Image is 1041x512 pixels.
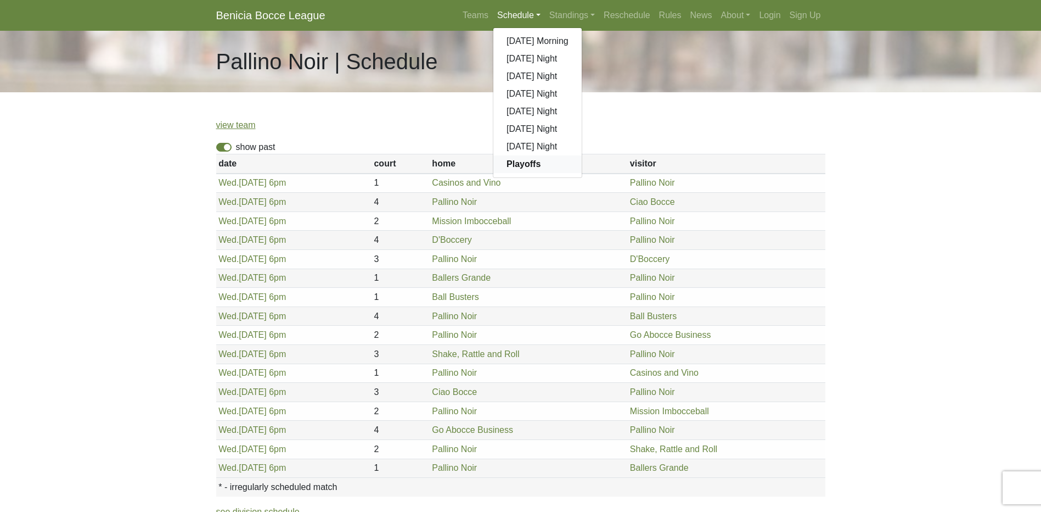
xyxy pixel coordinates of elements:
[218,349,286,359] a: Wed.[DATE] 6pm
[493,4,545,26] a: Schedule
[627,154,825,174] th: visitor
[372,421,430,440] td: 4
[218,235,286,244] a: Wed.[DATE] 6pm
[218,349,239,359] span: Wed.
[686,4,717,26] a: News
[630,292,675,302] a: Pallino Noir
[630,349,675,359] a: Pallino Noir
[630,254,669,264] a: D'Boccery
[218,292,239,302] span: Wed.
[218,197,239,207] span: Wed.
[218,178,239,187] span: Wed.
[630,273,675,282] a: Pallino Noir
[218,273,286,282] a: Wed.[DATE] 6pm
[216,4,325,26] a: Benicia Bocce League
[372,364,430,383] td: 1
[372,212,430,231] td: 2
[493,68,582,85] a: [DATE] Night
[218,273,239,282] span: Wed.
[216,48,438,75] h1: Pallino Noir | Schedule
[218,254,239,264] span: Wed.
[218,292,286,302] a: Wed.[DATE] 6pm
[785,4,825,26] a: Sign Up
[432,368,477,377] a: Pallino Noir
[218,368,286,377] a: Wed.[DATE] 6pm
[372,174,430,193] td: 1
[432,349,519,359] a: Shake, Rattle and Roll
[630,387,675,397] a: Pallino Noir
[507,159,541,169] strong: Playoffs
[630,444,717,454] a: Shake, Rattle and Roll
[372,269,430,288] td: 1
[430,154,627,174] th: home
[493,120,582,138] a: [DATE] Night
[218,311,286,321] a: Wed.[DATE] 6pm
[630,311,677,321] a: Ball Busters
[599,4,655,26] a: Reschedule
[236,141,275,154] label: show past
[218,311,239,321] span: Wed.
[630,235,675,244] a: Pallino Noir
[218,216,239,226] span: Wed.
[655,4,686,26] a: Rules
[630,216,675,226] a: Pallino Noir
[218,407,286,416] a: Wed.[DATE] 6pm
[717,4,755,26] a: About
[216,120,256,130] a: view team
[218,330,239,340] span: Wed.
[493,50,582,68] a: [DATE] Night
[372,439,430,459] td: 2
[218,178,286,187] a: Wed.[DATE] 6pm
[218,463,286,472] a: Wed.[DATE] 6pm
[493,32,582,50] a: [DATE] Morning
[432,444,477,454] a: Pallino Noir
[372,402,430,421] td: 2
[218,368,239,377] span: Wed.
[432,273,491,282] a: Ballers Grande
[432,292,479,302] a: Ball Busters
[218,444,239,454] span: Wed.
[216,478,825,497] th: * - irregularly scheduled match
[630,368,699,377] a: Casinos and Vino
[458,4,493,26] a: Teams
[432,425,513,435] a: Go Abocce Business
[432,407,477,416] a: Pallino Noir
[432,254,477,264] a: Pallino Noir
[372,288,430,307] td: 1
[372,231,430,250] td: 4
[545,4,599,26] a: Standings
[218,387,286,397] a: Wed.[DATE] 6pm
[218,254,286,264] a: Wed.[DATE] 6pm
[630,330,711,340] a: Go Abocce Business
[432,197,477,207] a: Pallino Noir
[493,138,582,155] a: [DATE] Night
[372,193,430,212] td: 4
[218,463,239,472] span: Wed.
[630,197,675,207] a: Ciao Bocce
[755,4,785,26] a: Login
[630,407,709,416] a: Mission Imbocceball
[630,178,675,187] a: Pallino Noir
[432,330,477,340] a: Pallino Noir
[218,444,286,454] a: Wed.[DATE] 6pm
[432,311,477,321] a: Pallino Noir
[218,387,239,397] span: Wed.
[432,235,471,244] a: D'Boccery
[218,425,286,435] a: Wed.[DATE] 6pm
[372,154,430,174] th: court
[493,155,582,173] a: Playoffs
[216,154,372,174] th: date
[372,459,430,478] td: 1
[218,235,239,244] span: Wed.
[218,216,286,226] a: Wed.[DATE] 6pm
[630,463,689,472] a: Ballers Grande
[493,27,582,178] div: Schedule
[432,463,477,472] a: Pallino Noir
[432,178,500,187] a: Casinos and Vino
[372,307,430,326] td: 4
[432,387,477,397] a: Ciao Bocce
[372,344,430,364] td: 3
[493,103,582,120] a: [DATE] Night
[218,197,286,207] a: Wed.[DATE] 6pm
[372,249,430,269] td: 3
